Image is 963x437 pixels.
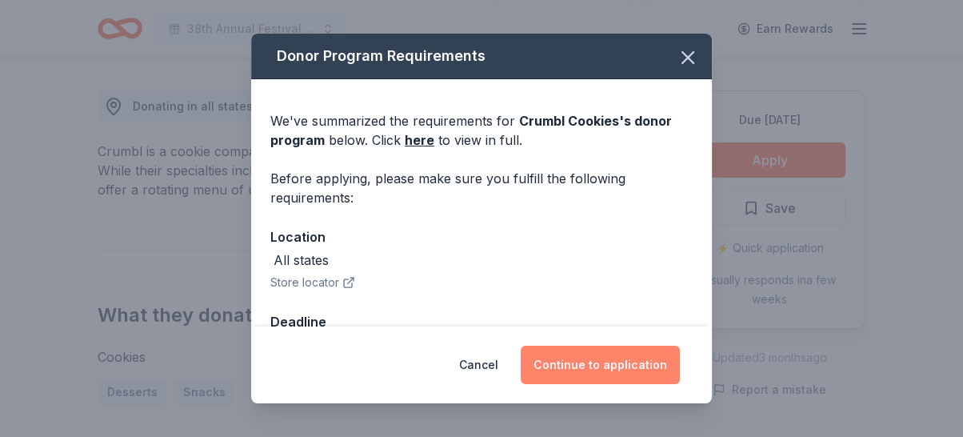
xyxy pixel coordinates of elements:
[251,34,712,79] div: Donor Program Requirements
[405,130,434,150] a: here
[270,311,693,332] div: Deadline
[270,273,355,292] button: Store locator
[459,346,498,384] button: Cancel
[270,169,693,207] div: Before applying, please make sure you fulfill the following requirements:
[521,346,680,384] button: Continue to application
[270,111,693,150] div: We've summarized the requirements for below. Click to view in full.
[274,251,329,270] div: All states
[270,227,693,247] div: Location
